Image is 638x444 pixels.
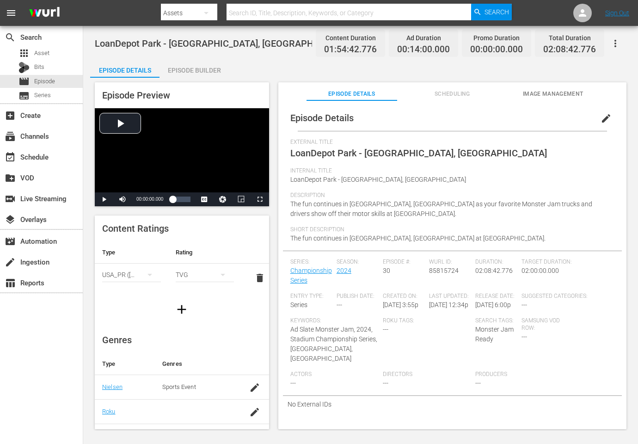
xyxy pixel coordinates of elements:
[383,317,471,325] span: Roku Tags:
[18,76,30,87] span: Episode
[159,59,229,78] button: Episode Builder
[429,259,471,266] span: Wurl ID:
[290,371,378,378] span: Actors
[383,293,424,300] span: Created On:
[543,44,596,55] span: 02:08:42.776
[324,44,377,55] span: 01:54:42.776
[290,326,377,362] span: Ad Slate Monster Jam, 2024, Stadium Championship Series, [GEOGRAPHIC_DATA], [GEOGRAPHIC_DATA]
[429,293,471,300] span: Last Updated:
[5,214,16,225] span: Overlays
[18,48,30,59] span: Asset
[508,89,598,99] span: Image Management
[475,379,481,387] span: ---
[605,9,629,17] a: Sign Out
[5,152,16,163] span: Schedule
[475,371,563,378] span: Producers
[290,301,307,308] span: Series
[95,192,113,206] button: Play
[283,396,622,413] div: No External IDs
[155,353,240,375] th: Genres
[290,234,546,242] span: The fun continues in [GEOGRAPHIC_DATA], [GEOGRAPHIC_DATA] at [GEOGRAPHIC_DATA].
[521,259,609,266] span: Target Duration:
[475,326,514,343] span: Monster Jam Ready
[290,293,332,300] span: Entry Type:
[521,267,559,274] span: 02:00:00.000
[102,383,123,390] a: Nielsen
[383,301,418,308] span: [DATE] 3:55p
[521,293,609,300] span: Suggested Categories:
[397,44,450,55] span: 00:14:00.000
[172,197,190,202] div: Progress Bar
[601,113,612,124] span: edit
[90,59,159,81] div: Episode Details
[249,267,271,289] button: delete
[383,379,388,387] span: ---
[176,262,234,288] div: TVG
[195,192,214,206] button: Captions
[290,167,610,175] span: Internal Title
[475,293,517,300] span: Release Date:
[5,173,16,184] span: VOD
[102,408,116,415] a: Roku
[383,259,424,266] span: Episode #:
[95,353,155,375] th: Type
[383,371,471,378] span: Directors
[543,31,596,44] div: Total Duration
[290,192,610,199] span: Description
[475,259,517,266] span: Duration:
[5,131,16,142] span: Channels
[521,317,563,332] span: Samsung VOD Row:
[5,257,16,268] span: Ingestion
[95,108,269,206] div: Video Player
[290,200,592,217] span: The fun continues in [GEOGRAPHIC_DATA], [GEOGRAPHIC_DATA] as your favorite Monster Jam trucks and...
[470,44,523,55] span: 00:00:00.000
[397,31,450,44] div: Ad Duration
[5,110,16,121] span: Create
[6,7,17,18] span: menu
[159,59,229,81] div: Episode Builder
[102,334,132,345] span: Genres
[102,90,170,101] span: Episode Preview
[470,31,523,44] div: Promo Duration
[307,89,397,99] span: Episode Details
[34,91,51,100] span: Series
[290,148,547,159] span: LoanDepot Park - [GEOGRAPHIC_DATA], [GEOGRAPHIC_DATA]
[290,176,466,183] span: LoanDepot Park - [GEOGRAPHIC_DATA], [GEOGRAPHIC_DATA]
[95,38,351,49] span: LoanDepot Park - [GEOGRAPHIC_DATA], [GEOGRAPHIC_DATA]
[290,379,296,387] span: ---
[324,31,377,44] div: Content Duration
[383,326,388,333] span: ---
[136,197,163,202] span: 00:00:00.000
[254,272,265,284] span: delete
[95,241,269,292] table: simple table
[34,49,49,58] span: Asset
[521,333,527,340] span: ---
[337,259,378,266] span: Season:
[113,192,132,206] button: Mute
[290,112,354,123] span: Episode Details
[34,62,44,72] span: Bits
[168,241,242,264] th: Rating
[471,4,512,20] button: Search
[90,59,159,78] button: Episode Details
[337,267,351,274] a: 2024
[95,241,168,264] th: Type
[18,90,30,101] span: Series
[337,293,378,300] span: Publish Date:
[290,267,332,284] a: Championship Series
[595,107,617,129] button: edit
[290,139,610,146] span: External Title
[429,301,468,308] span: [DATE] 12:34p
[18,62,30,73] div: Bits
[102,262,161,288] div: USA_PR ([GEOGRAPHIC_DATA] ([GEOGRAPHIC_DATA]))
[290,317,378,325] span: Keywords:
[5,32,16,43] span: Search
[475,267,513,274] span: 02:08:42.776
[521,301,527,308] span: ---
[290,226,610,234] span: Short Description
[232,192,251,206] button: Picture-in-Picture
[475,301,511,308] span: [DATE] 6:00p
[102,223,169,234] span: Content Ratings
[214,192,232,206] button: Jump To Time
[290,259,332,266] span: Series:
